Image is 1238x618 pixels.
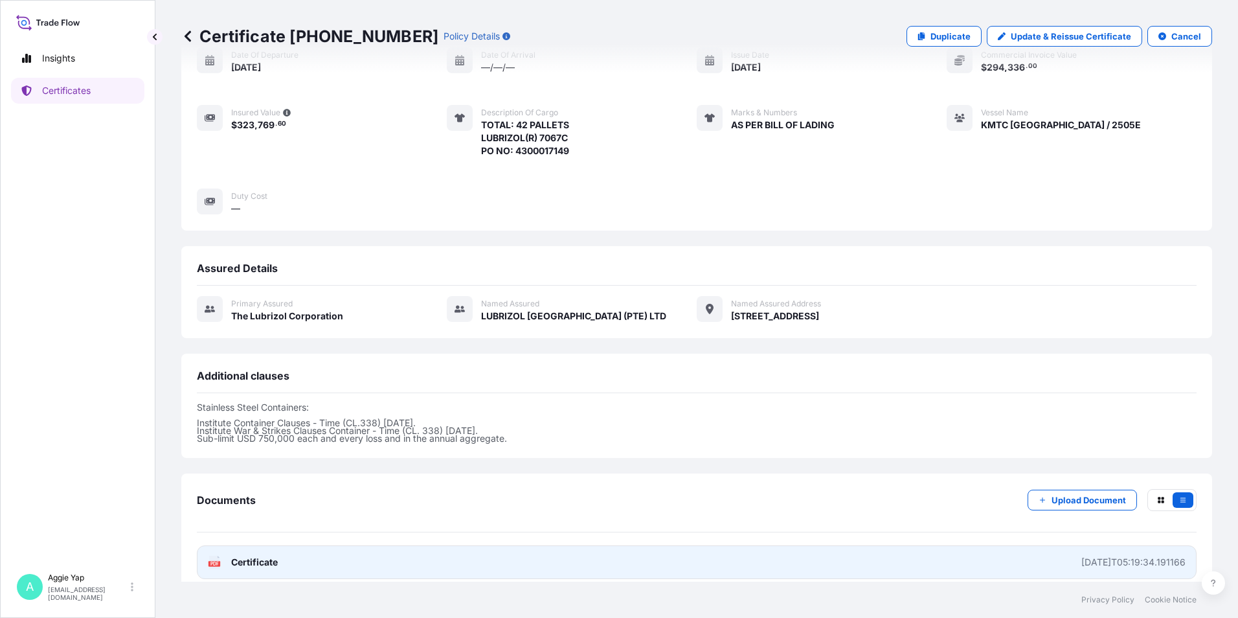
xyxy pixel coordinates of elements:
[258,120,275,130] span: 769
[731,119,835,132] span: AS PER BILL OF LADING
[1081,556,1186,569] div: [DATE]T05:19:34.191166
[197,545,1197,579] a: PDFCertificate[DATE]T05:19:34.191166
[906,26,982,47] a: Duplicate
[1147,26,1212,47] button: Cancel
[1052,494,1126,507] p: Upload Document
[197,404,1197,442] p: Stainless Steel Containers: Institute Container Clauses - Time (CL.338) [DATE]. Institute War & S...
[231,120,237,130] span: $
[231,310,343,323] span: The Lubrizol Corporation
[197,262,278,275] span: Assured Details
[731,299,821,309] span: Named Assured Address
[481,299,539,309] span: Named Assured
[731,310,819,323] span: [STREET_ADDRESS]
[197,494,256,507] span: Documents
[181,26,438,47] p: Certificate [PHONE_NUMBER]
[987,26,1142,47] a: Update & Reissue Certificate
[444,30,500,43] p: Policy Details
[731,108,797,118] span: Marks & Numbers
[48,586,128,601] p: [EMAIL_ADDRESS][DOMAIN_NAME]
[1171,30,1201,43] p: Cancel
[278,122,286,126] span: 60
[11,78,144,104] a: Certificates
[42,84,91,97] p: Certificates
[930,30,971,43] p: Duplicate
[1011,30,1131,43] p: Update & Reissue Certificate
[231,202,240,215] span: —
[237,120,254,130] span: 323
[254,120,258,130] span: ,
[11,45,144,71] a: Insights
[981,108,1028,118] span: Vessel Name
[1145,595,1197,605] a: Cookie Notice
[1081,595,1134,605] a: Privacy Policy
[231,108,280,118] span: Insured Value
[481,119,569,157] span: TOTAL: 42 PALLETS LUBRIZOL(R) 7067C PO NO: 4300017149
[275,122,277,126] span: .
[197,369,289,382] span: Additional clauses
[26,580,34,593] span: A
[42,52,75,65] p: Insights
[981,119,1141,132] span: KMTC [GEOGRAPHIC_DATA] / 2505E
[210,562,219,566] text: PDF
[481,310,666,323] span: LUBRIZOL [GEOGRAPHIC_DATA] (PTE) LTD
[231,556,278,569] span: Certificate
[481,108,558,118] span: Description of cargo
[231,191,267,201] span: Duty Cost
[1028,490,1137,510] button: Upload Document
[48,573,128,583] p: Aggie Yap
[231,299,293,309] span: Primary assured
